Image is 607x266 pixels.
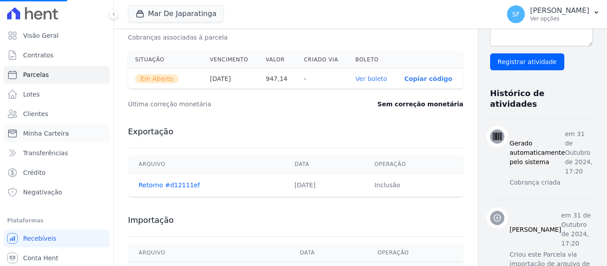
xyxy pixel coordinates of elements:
th: Situação [128,51,203,69]
span: Visão Geral [23,31,59,40]
a: Retorno #d12111ef [139,181,200,189]
p: em 31 de Outubro de 2024, 17:20 [561,211,593,248]
td: Inclusão [364,173,463,197]
td: [DATE] [284,173,364,197]
h3: Exportação [128,126,463,137]
a: Crédito [4,164,110,181]
th: Operação [364,155,463,173]
span: Parcelas [23,70,49,79]
button: Copiar código [404,75,452,82]
span: Negativação [23,188,62,197]
a: Clientes [4,105,110,123]
a: Contratos [4,46,110,64]
p: Ver opções [530,15,589,22]
a: Recebíveis [4,230,110,247]
h3: Importação [128,215,463,226]
a: Visão Geral [4,27,110,44]
th: Operação [367,244,463,262]
th: Vencimento [203,51,259,69]
a: Minha Carteira [4,125,110,142]
button: Mar De Japaratinga [128,5,224,22]
th: Arquivo [128,155,284,173]
th: 947,14 [259,69,297,89]
h3: Gerado automaticamente pelo sistema [510,139,565,167]
span: Lotes [23,90,40,99]
span: Crédito [23,168,46,177]
span: Clientes [23,109,48,118]
th: Valor [259,51,297,69]
p: [PERSON_NAME] [530,6,589,15]
th: - [297,69,348,89]
th: Arquivo [128,244,289,262]
dd: Sem correção monetária [377,100,463,109]
th: Criado via [297,51,348,69]
h3: Histórico de atividades [490,88,586,109]
span: Em Aberto [135,74,179,83]
th: [DATE] [203,69,259,89]
h3: [PERSON_NAME] [510,225,561,234]
dt: Última correção monetária [128,100,326,109]
button: SF [PERSON_NAME] Ver opções [500,2,607,27]
th: Data [284,155,364,173]
span: Recebíveis [23,234,56,243]
p: Cobrança criada [510,178,593,187]
th: Boleto [348,51,397,69]
dt: Cobranças associadas à parcela [128,33,228,42]
a: Lotes [4,85,110,103]
input: Registrar atividade [490,53,564,70]
span: Contratos [23,51,53,60]
span: Minha Carteira [23,129,69,138]
a: Negativação [4,183,110,201]
a: Transferências [4,144,110,162]
p: em 31 de Outubro de 2024, 17:20 [565,129,593,176]
span: SF [512,11,520,17]
a: Ver boleto [355,75,387,82]
a: Parcelas [4,66,110,84]
th: Data [289,244,367,262]
span: Conta Hent [23,254,58,262]
div: Plataformas [7,215,106,226]
span: Transferências [23,149,68,157]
